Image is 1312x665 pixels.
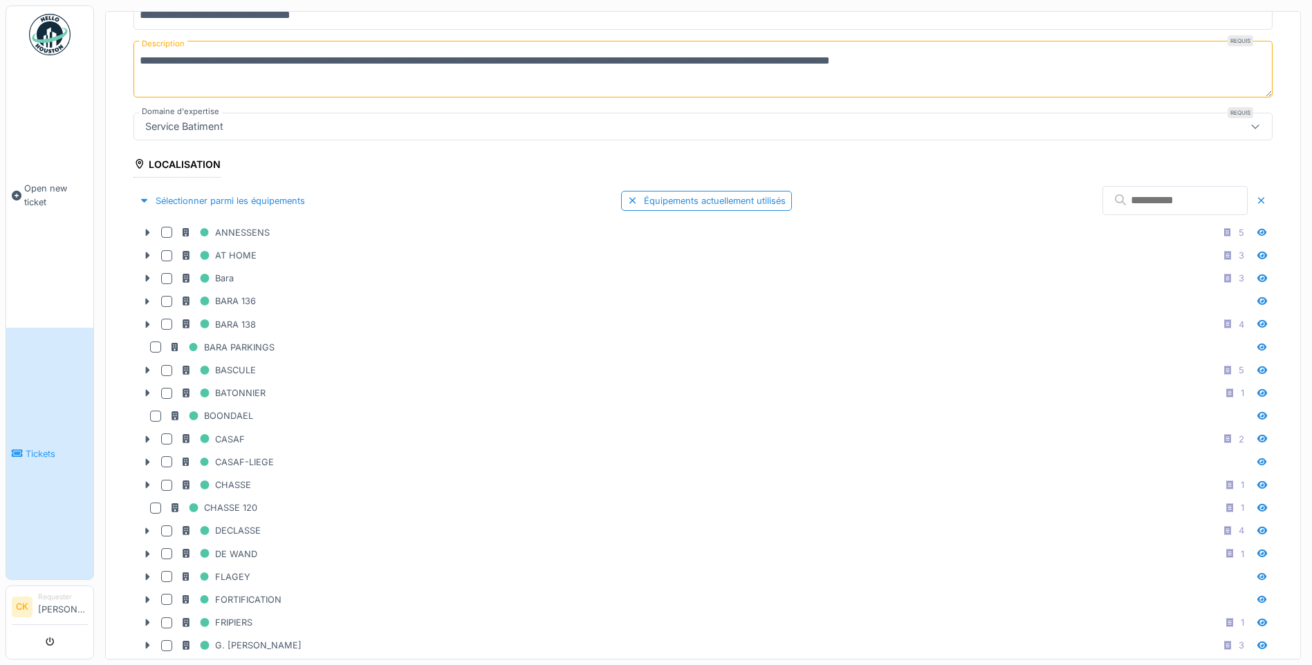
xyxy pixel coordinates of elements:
div: BATONNIER [181,384,266,402]
div: CHASSE [181,476,251,494]
div: 1 [1241,478,1244,491]
div: CASAF-LIEGE [181,453,274,471]
div: Service Batiment [140,119,229,134]
div: Requis [1228,107,1253,118]
div: CHASSE 120 [169,499,257,516]
div: 3 [1239,272,1244,285]
span: Tickets [26,447,88,460]
div: AT HOME [181,247,257,264]
span: Open new ticket [24,182,88,208]
div: BOONDAEL [169,407,253,424]
div: 4 [1239,318,1244,331]
div: FRIPIERS [181,614,252,631]
a: Tickets [6,328,93,579]
a: CK Requester[PERSON_NAME] [12,592,88,625]
div: 5 [1239,226,1244,239]
label: Domaine d'expertise [139,106,222,118]
div: DECLASSE [181,522,261,539]
div: 1 [1241,386,1244,400]
div: 3 [1239,639,1244,652]
div: Requis [1228,35,1253,46]
li: [PERSON_NAME] [38,592,88,621]
div: Équipements actuellement utilisés [621,191,792,211]
div: Localisation [133,154,221,178]
div: FORTIFICATION [181,591,281,608]
div: 1 [1241,547,1244,561]
div: FLAGEY [181,568,250,586]
div: 1 [1241,501,1244,514]
div: 5 [1239,364,1244,377]
div: 2 [1239,433,1244,446]
li: CK [12,597,33,617]
div: G. [PERSON_NAME] [181,637,302,654]
div: DE WAND [181,545,257,563]
div: BASCULE [181,362,256,379]
div: Requester [38,592,88,602]
div: 1 [1241,616,1244,629]
div: 3 [1239,249,1244,262]
div: BARA PARKINGS [169,339,275,356]
div: BARA 136 [181,292,256,310]
div: Bara [181,270,234,287]
div: CASAF [181,431,245,448]
div: BARA 138 [181,316,256,333]
a: Open new ticket [6,63,93,328]
div: ANNESSENS [181,224,270,241]
img: Badge_color-CXgf-gQk.svg [29,14,71,55]
div: 4 [1239,524,1244,537]
div: Sélectionner parmi les équipements [133,191,311,210]
label: Description [139,35,187,53]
